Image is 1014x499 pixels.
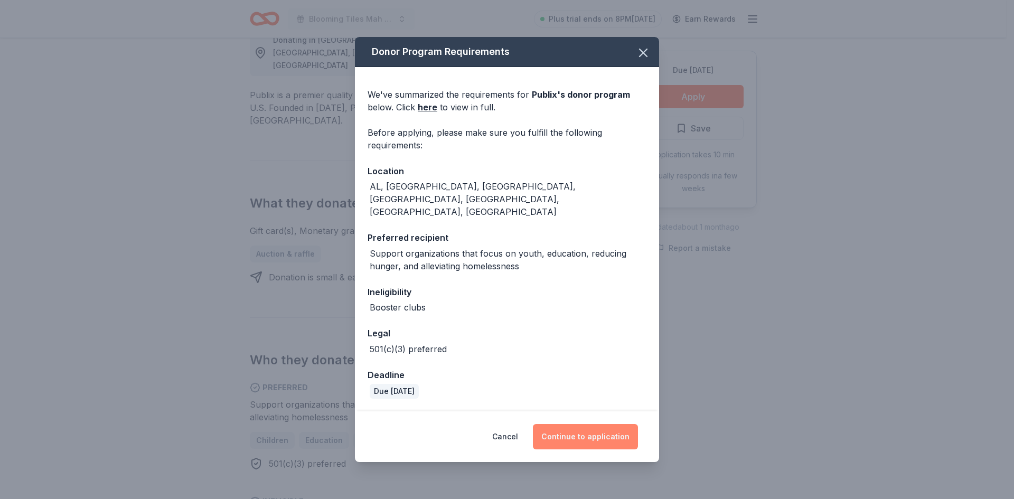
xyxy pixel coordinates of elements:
div: Ineligibility [368,285,646,299]
div: Preferred recipient [368,231,646,244]
div: Donor Program Requirements [355,37,659,67]
button: Continue to application [533,424,638,449]
div: Support organizations that focus on youth, education, reducing hunger, and alleviating homelessness [370,247,646,272]
a: here [418,101,437,114]
div: Before applying, please make sure you fulfill the following requirements: [368,126,646,152]
div: 501(c)(3) preferred [370,343,447,355]
div: Location [368,164,646,178]
div: Legal [368,326,646,340]
button: Cancel [492,424,518,449]
div: Due [DATE] [370,384,419,399]
div: We've summarized the requirements for below. Click to view in full. [368,88,646,114]
span: Publix 's donor program [532,89,630,100]
div: AL, [GEOGRAPHIC_DATA], [GEOGRAPHIC_DATA], [GEOGRAPHIC_DATA], [GEOGRAPHIC_DATA], [GEOGRAPHIC_DATA]... [370,180,646,218]
div: Booster clubs [370,301,426,314]
div: Deadline [368,368,646,382]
